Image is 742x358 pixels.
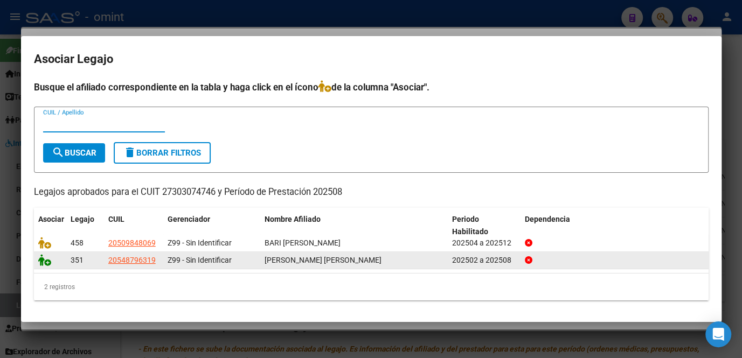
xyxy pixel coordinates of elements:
[265,256,382,264] span: MORENO NICOLAS EMANUEL
[265,238,341,247] span: BARI SANTIAGO RAMON
[71,238,84,247] span: 458
[114,142,211,164] button: Borrar Filtros
[34,49,709,69] h2: Asociar Legajo
[123,146,136,159] mat-icon: delete
[452,215,488,236] span: Periodo Habilitado
[123,148,201,158] span: Borrar Filtros
[71,215,94,223] span: Legajo
[452,254,516,266] div: 202502 a 202508
[71,256,84,264] span: 351
[521,208,709,243] datatable-header-cell: Dependencia
[104,208,163,243] datatable-header-cell: CUIL
[66,208,104,243] datatable-header-cell: Legajo
[108,256,156,264] span: 20548796319
[265,215,321,223] span: Nombre Afiliado
[52,148,96,158] span: Buscar
[34,80,709,94] h4: Busque el afiliado correspondiente en la tabla y haga click en el ícono de la columna "Asociar".
[168,215,210,223] span: Gerenciador
[168,238,232,247] span: Z99 - Sin Identificar
[168,256,232,264] span: Z99 - Sin Identificar
[43,143,105,163] button: Buscar
[260,208,448,243] datatable-header-cell: Nombre Afiliado
[448,208,521,243] datatable-header-cell: Periodo Habilitado
[38,215,64,223] span: Asociar
[163,208,260,243] datatable-header-cell: Gerenciador
[34,208,66,243] datatable-header-cell: Asociar
[52,146,65,159] mat-icon: search
[34,273,709,300] div: 2 registros
[525,215,570,223] span: Dependencia
[452,237,516,249] div: 202504 a 202512
[108,238,156,247] span: 20509848069
[705,321,731,347] div: Open Intercom Messenger
[108,215,124,223] span: CUIL
[34,186,709,199] p: Legajos aprobados para el CUIT 27303074746 y Período de Prestación 202508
